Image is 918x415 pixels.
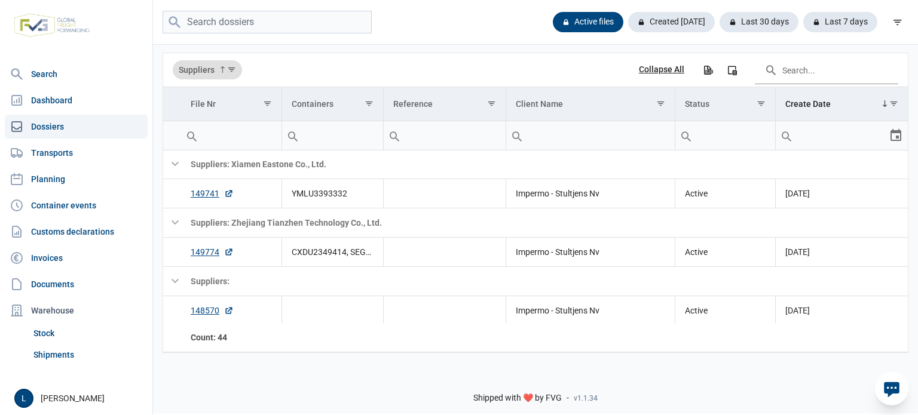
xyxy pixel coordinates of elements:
td: Impermo - Stultjens Nv [506,179,675,208]
div: File Nr Count: 44 [191,331,272,343]
div: Create Date [785,99,831,109]
div: Last 30 days [720,12,798,32]
a: Customs declarations [5,220,148,244]
div: [PERSON_NAME] [14,389,145,408]
div: File Nr [191,99,216,109]
td: Column File Nr [181,87,281,121]
a: Shipments [29,344,148,365]
a: Search [5,62,148,86]
a: Invoices [5,246,148,270]
div: Data grid toolbar [173,53,898,87]
a: Transports [5,141,148,165]
div: Active files [553,12,623,32]
td: Suppliers: [181,266,908,296]
input: Filter cell [776,121,889,150]
input: Search dossiers [163,11,372,34]
td: Collapse [163,149,181,179]
span: Show filter options for column 'File Nr' [263,99,272,108]
a: Dossiers [5,115,148,139]
span: Show filter options for column 'Reference' [487,99,496,108]
span: [DATE] [785,306,810,315]
td: Active [675,179,776,208]
a: Container events [5,193,148,217]
button: L [14,389,33,408]
td: Impermo - Stultjens Nv [506,237,675,266]
span: Show filter options for column 'Client Name' [656,99,665,108]
div: Suppliers [173,60,242,79]
span: Show filter options for column 'Status' [757,99,766,108]
a: 149741 [191,187,234,199]
div: Search box [506,121,528,150]
span: Shipped with ❤️ by FVG [473,393,562,404]
a: Dashboard [5,88,148,112]
input: Filter cell [282,121,383,150]
div: Select [889,121,903,150]
td: Collapse [163,266,181,296]
td: Column Status [675,87,776,121]
td: Active [675,296,776,325]
span: v1.1.34 [574,394,598,403]
input: Filter cell [675,121,775,150]
div: Created [DATE] [628,12,715,32]
a: Stock [29,322,148,344]
div: Search box [384,121,405,150]
div: Status [685,99,709,109]
td: YMLU3393332 [281,179,383,208]
span: [DATE] [785,247,810,257]
div: Warehouse [5,299,148,322]
a: 149774 [191,246,234,258]
span: [DATE] [785,189,810,198]
a: Documents [5,272,148,296]
div: Export all data to Excel [697,59,718,81]
input: Search in the data grid [755,56,898,84]
td: Column Client Name [506,87,675,121]
input: Filter cell [384,121,506,150]
div: Search box [675,121,697,150]
div: Column Chooser [721,59,743,81]
td: Suppliers: Xiamen Eastone Co., Ltd. [181,149,908,179]
td: Filter cell [675,121,776,150]
div: Client Name [516,99,563,109]
div: Search box [282,121,304,150]
span: Show filter options for column 'Containers' [365,99,374,108]
img: FVG - Global freight forwarding [10,9,94,42]
input: Filter cell [506,121,675,150]
td: Column Reference [383,87,506,121]
td: CXDU2349414, SEGU1367849 [281,237,383,266]
td: Filter cell [383,121,506,150]
div: Search box [181,121,203,150]
a: Planning [5,167,148,191]
span: Show filter options for column 'Suppliers' [227,65,236,74]
span: - [567,393,569,404]
td: Filter cell [506,121,675,150]
span: Show filter options for column 'Create Date' [889,99,898,108]
td: Column Create Date [776,87,908,121]
td: Collapse [163,208,181,237]
td: Filter cell [181,121,281,150]
td: Column Containers [281,87,383,121]
div: filter [887,11,908,33]
td: Active [675,237,776,266]
a: 148570 [191,305,234,316]
td: Filter cell [776,121,908,150]
div: Containers [292,99,333,109]
input: Filter cell [181,121,281,150]
td: Filter cell [281,121,383,150]
div: Collapse All [639,64,684,75]
div: Reference [393,99,433,109]
td: Impermo - Stultjens Nv [506,296,675,325]
div: Last 7 days [803,12,877,32]
div: Data grid with 72 rows and 7 columns [163,53,908,352]
td: Suppliers: Zhejiang Tianzhen Technology Co., Ltd. [181,208,908,237]
div: Search box [776,121,797,150]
